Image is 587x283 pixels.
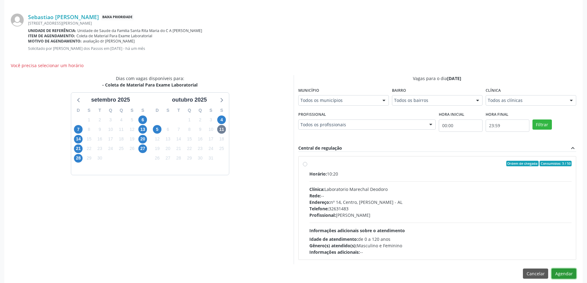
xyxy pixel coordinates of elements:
[11,62,576,69] div: Você precisa selecionar um horário
[76,33,152,38] span: Coleta de Material Para Exame Laboratorial
[206,106,216,115] div: S
[300,122,423,128] span: Todos os profissionais
[196,115,205,124] span: quinta-feira, 2 de outubro de 2025
[174,135,183,144] span: terça-feira, 14 de outubro de 2025
[486,119,529,132] input: Selecione o horário
[174,144,183,153] span: terça-feira, 21 de outubro de 2025
[74,154,83,163] span: domingo, 28 de setembro de 2025
[298,145,342,152] div: Central de regulação
[94,106,105,115] div: T
[206,125,215,134] span: sexta-feira, 10 de outubro de 2025
[174,154,183,163] span: terça-feira, 28 de outubro de 2025
[85,115,93,124] span: segunda-feira, 1 de setembro de 2025
[116,106,127,115] div: Q
[153,144,161,153] span: domingo, 19 de outubro de 2025
[216,106,227,115] div: S
[298,75,577,82] div: Vagas para o dia
[309,186,324,192] span: Clínica:
[117,135,126,144] span: quinta-feira, 18 de setembro de 2025
[217,115,226,124] span: sábado, 4 de outubro de 2025
[105,106,116,115] div: Q
[206,144,215,153] span: sexta-feira, 24 de outubro de 2025
[185,135,194,144] span: quarta-feira, 15 de outubro de 2025
[84,106,95,115] div: S
[117,125,126,134] span: quinta-feira, 11 de setembro de 2025
[102,82,198,88] div: - Coleta de Material Para Exame Laboratorial
[173,106,184,115] div: T
[392,86,406,95] label: Bairro
[309,171,327,177] span: Horário:
[73,106,84,115] div: D
[106,125,115,134] span: quarta-feira, 10 de setembro de 2025
[309,236,358,242] span: Idade de atendimento:
[439,119,483,132] input: Selecione o horário
[117,115,126,124] span: quinta-feira, 4 de setembro de 2025
[217,125,226,134] span: sábado, 11 de outubro de 2025
[153,154,161,163] span: domingo, 26 de outubro de 2025
[506,161,539,166] span: Ordem de chegada
[74,135,83,144] span: domingo, 14 de setembro de 2025
[28,46,576,51] p: Solicitado por [PERSON_NAME] dos Passos em [DATE] - há um mês
[298,110,326,119] label: Profissional
[486,86,501,95] label: Clínica
[309,236,572,242] div: de 0 a 120 anos
[185,154,194,163] span: quarta-feira, 29 de outubro de 2025
[309,205,572,212] div: 32631483
[206,154,215,163] span: sexta-feira, 31 de outubro de 2025
[152,106,163,115] div: D
[185,125,194,134] span: quarta-feira, 8 de outubro de 2025
[523,269,548,279] button: Cancelar
[169,96,209,104] div: outubro 2025
[309,249,360,255] span: Informações adicionais:
[85,144,93,153] span: segunda-feira, 22 de setembro de 2025
[138,144,147,153] span: sábado, 27 de setembro de 2025
[128,115,136,124] span: sexta-feira, 5 de setembro de 2025
[206,115,215,124] span: sexta-feira, 3 de outubro de 2025
[127,106,137,115] div: S
[128,135,136,144] span: sexta-feira, 19 de setembro de 2025
[309,212,336,218] span: Profissional:
[96,144,104,153] span: terça-feira, 23 de setembro de 2025
[74,125,83,134] span: domingo, 7 de setembro de 2025
[117,144,126,153] span: quinta-feira, 25 de setembro de 2025
[185,115,194,124] span: quarta-feira, 1 de outubro de 2025
[164,154,172,163] span: segunda-feira, 27 de outubro de 2025
[85,125,93,134] span: segunda-feira, 8 de setembro de 2025
[102,75,198,88] div: Dias com vagas disponíveis para:
[153,135,161,144] span: domingo, 12 de outubro de 2025
[74,144,83,153] span: domingo, 21 de setembro de 2025
[309,171,572,177] div: 10:20
[28,38,82,44] b: Motivo de agendamento:
[85,154,93,163] span: segunda-feira, 29 de setembro de 2025
[96,135,104,144] span: terça-feira, 16 de setembro de 2025
[309,199,572,205] div: nº 14, Centro, [PERSON_NAME] - AL
[83,38,135,44] span: avaliação dr [PERSON_NAME]
[85,135,93,144] span: segunda-feira, 15 de setembro de 2025
[128,144,136,153] span: sexta-feira, 26 de setembro de 2025
[196,154,205,163] span: quinta-feira, 30 de outubro de 2025
[309,193,321,199] span: Rede:
[164,144,172,153] span: segunda-feira, 20 de outubro de 2025
[540,161,572,166] span: Consumidos: 3 / 50
[28,33,75,38] b: Item de agendamento:
[185,144,194,153] span: quarta-feira, 22 de outubro de 2025
[106,135,115,144] span: quarta-feira, 17 de setembro de 2025
[532,119,552,130] button: Filtrar
[163,106,173,115] div: S
[138,125,147,134] span: sábado, 13 de setembro de 2025
[77,28,202,33] span: Unidade de Saude da Familia Santa Rita Maria do C A [PERSON_NAME]
[106,115,115,124] span: quarta-feira, 3 de setembro de 2025
[164,125,172,134] span: segunda-feira, 6 de outubro de 2025
[96,115,104,124] span: terça-feira, 2 de setembro de 2025
[309,243,357,249] span: Gênero(s) atendido(s):
[196,135,205,144] span: quinta-feira, 16 de outubro de 2025
[28,14,99,20] a: Sebastiao [PERSON_NAME]
[309,228,405,233] span: Informações adicionais sobre o atendimento
[309,242,572,249] div: Masculino e Feminino
[309,206,329,212] span: Telefone:
[298,86,319,95] label: Município
[552,269,576,279] button: Agendar
[138,115,147,124] span: sábado, 6 de setembro de 2025
[447,75,461,81] span: [DATE]
[153,125,161,134] span: domingo, 5 de outubro de 2025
